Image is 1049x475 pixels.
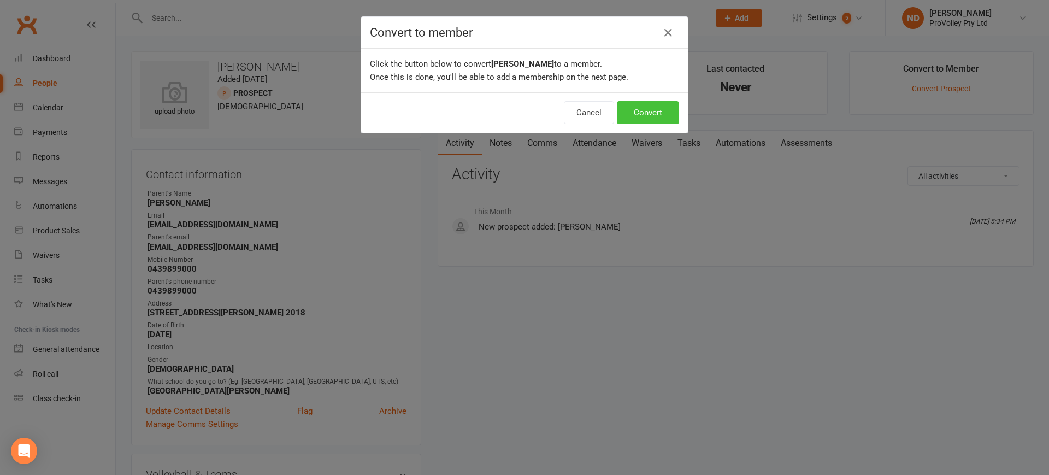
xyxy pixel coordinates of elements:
button: Cancel [564,101,614,124]
div: Open Intercom Messenger [11,438,37,464]
h4: Convert to member [370,26,679,39]
b: [PERSON_NAME] [491,59,554,69]
div: Click the button below to convert to a member. Once this is done, you'll be able to add a members... [361,49,688,92]
button: Convert [617,101,679,124]
button: Close [659,24,677,42]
